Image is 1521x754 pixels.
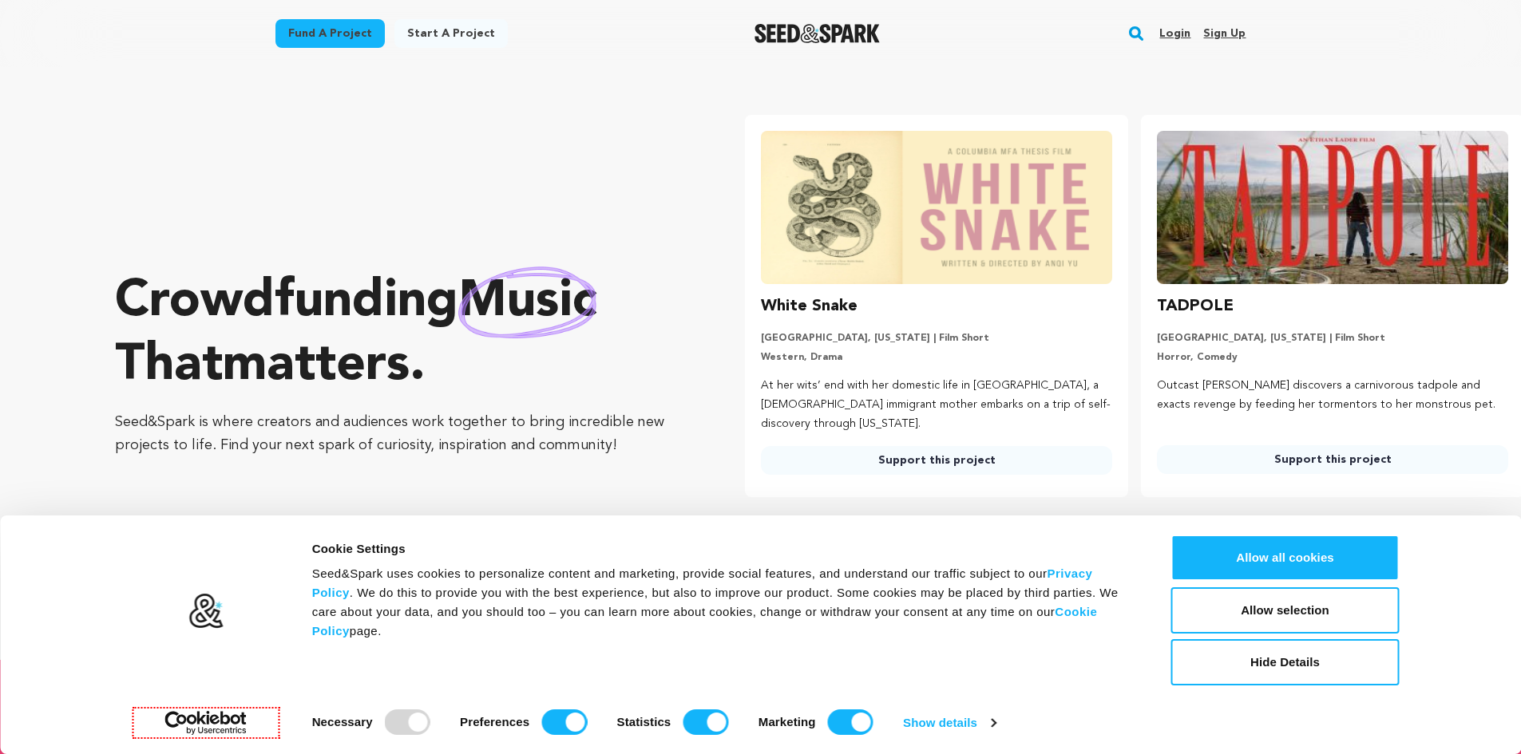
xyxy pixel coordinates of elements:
[460,715,529,728] strong: Preferences
[312,539,1135,559] div: Cookie Settings
[115,411,681,457] p: Seed&Spark is where creators and audiences work together to bring incredible new projects to life...
[761,332,1112,345] p: [GEOGRAPHIC_DATA], [US_STATE] | Film Short
[761,294,858,319] h3: White Snake
[1157,377,1508,415] p: Outcast [PERSON_NAME] discovers a carnivorous tadpole and exacts revenge by feeding her tormentor...
[1157,445,1508,474] a: Support this project
[275,19,385,48] a: Fund a project
[115,270,681,398] p: Crowdfunding that .
[458,266,596,338] img: hand sketched image
[1171,535,1400,581] button: Allow all cookies
[759,715,816,728] strong: Marketing
[1171,639,1400,685] button: Hide Details
[755,24,880,43] img: Seed&Spark Logo Dark Mode
[311,703,312,704] legend: Consent Selection
[223,341,410,392] span: matters
[617,715,671,728] strong: Statistics
[761,446,1112,475] a: Support this project
[1157,131,1508,284] img: TADPOLE image
[1203,21,1246,46] a: Sign up
[761,131,1112,284] img: White Snake image
[761,377,1112,433] p: At her wits’ end with her domestic life in [GEOGRAPHIC_DATA], a [DEMOGRAPHIC_DATA] immigrant moth...
[903,711,996,735] a: Show details
[312,715,373,728] strong: Necessary
[1157,332,1508,345] p: [GEOGRAPHIC_DATA], [US_STATE] | Film Short
[1159,21,1190,46] a: Login
[1171,587,1400,634] button: Allow selection
[136,711,275,735] a: Usercentrics Cookiebot - opens in a new window
[1157,294,1234,319] h3: TADPOLE
[312,564,1135,641] div: Seed&Spark uses cookies to personalize content and marketing, provide social features, and unders...
[394,19,508,48] a: Start a project
[761,351,1112,364] p: Western, Drama
[1157,351,1508,364] p: Horror, Comedy
[188,593,224,630] img: logo
[755,24,880,43] a: Seed&Spark Homepage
